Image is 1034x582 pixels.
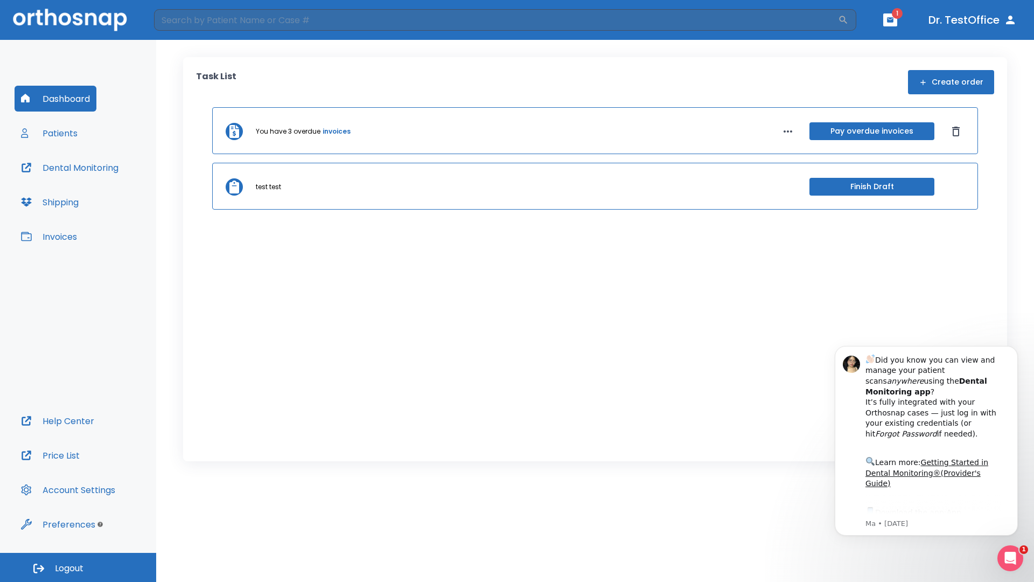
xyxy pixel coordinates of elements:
[15,155,125,181] button: Dental Monitoring
[95,519,105,529] div: Tooltip anchor
[924,10,1021,30] button: Dr. TestOffice
[154,9,838,31] input: Search by Patient Name or Case #
[908,70,994,94] button: Create order
[1019,545,1028,554] span: 1
[47,176,183,231] div: Download the app: | ​ Let us know if you need help getting started!
[809,178,934,196] button: Finish Draft
[47,189,183,199] p: Message from Ma, sent 3w ago
[997,545,1023,571] iframe: Intercom live chat
[183,23,191,32] button: Dismiss notification
[323,127,351,136] a: invoices
[947,123,965,140] button: Dismiss
[15,511,102,537] button: Preferences
[15,189,85,215] button: Shipping
[892,8,903,19] span: 1
[15,442,86,468] button: Price List
[55,563,83,574] span: Logout
[809,122,934,140] button: Pay overdue invoices
[15,408,101,434] button: Help Center
[15,86,96,112] button: Dashboard
[15,477,122,503] button: Account Settings
[13,9,127,31] img: Orthosnap
[196,70,236,94] p: Task List
[256,127,320,136] p: You have 3 overdue
[819,330,1034,553] iframe: Intercom notifications message
[15,224,83,250] button: Invoices
[47,178,143,198] a: App Store
[15,120,84,146] button: Patients
[256,182,281,192] p: test test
